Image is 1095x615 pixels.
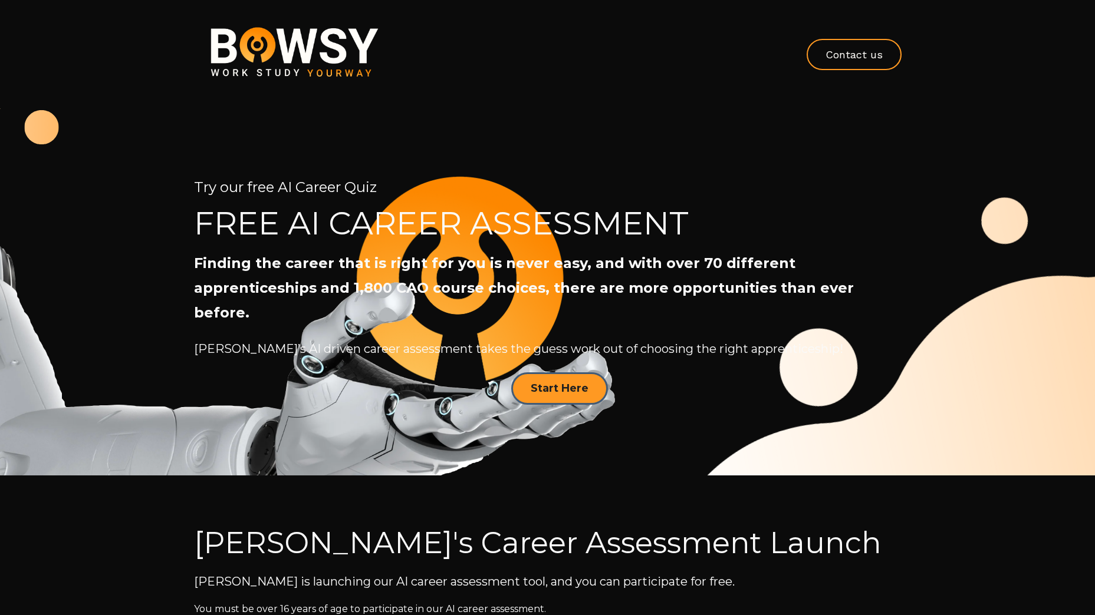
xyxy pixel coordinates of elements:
[194,339,902,359] p: [PERSON_NAME]’s AI driven career assessment takes the guess work out of choosing the right appren...
[194,254,854,321] strong: Finding the career that is right for you is never easy, and with over 70 different apprenticeship...
[194,523,902,564] h2: [PERSON_NAME]'s Career Assessment Launch
[194,178,377,196] span: Try our free AI Career Quiz
[194,12,395,93] img: Bowsy Ltd
[194,573,902,590] p: [PERSON_NAME] is launching our AI career assessment tool, and you can participate for free.
[194,205,902,242] h2: FREE AI CAREER ASSESSMENT
[807,39,902,70] a: Contact us
[511,372,608,405] a: Start Here
[194,603,546,614] span: You must be over 16 years of age to participate in our AI career assessment.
